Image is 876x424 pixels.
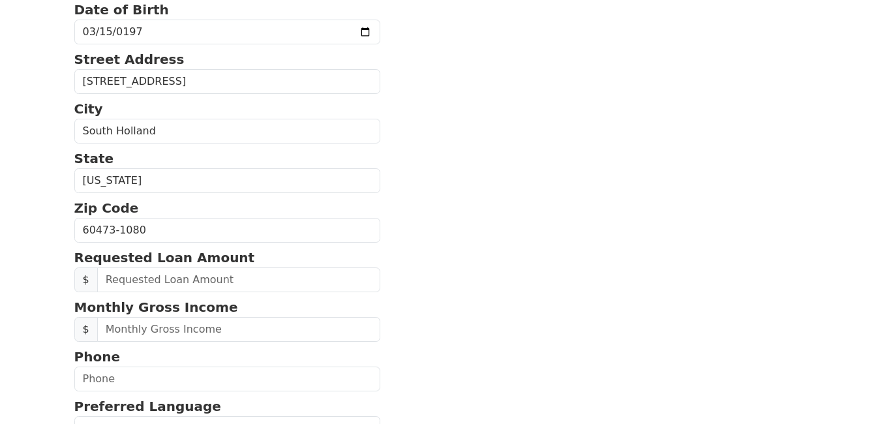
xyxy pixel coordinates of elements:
[74,218,381,243] input: Zip Code
[74,349,120,365] strong: Phone
[74,250,255,265] strong: Requested Loan Amount
[74,101,103,117] strong: City
[74,297,381,317] p: Monthly Gross Income
[74,367,381,391] input: Phone
[74,119,381,144] input: City
[74,399,221,414] strong: Preferred Language
[97,317,381,342] input: Monthly Gross Income
[74,69,381,94] input: Street Address
[74,151,114,166] strong: State
[74,200,139,216] strong: Zip Code
[74,2,169,18] strong: Date of Birth
[97,267,381,292] input: Requested Loan Amount
[74,317,98,342] span: $
[74,52,185,67] strong: Street Address
[74,267,98,292] span: $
